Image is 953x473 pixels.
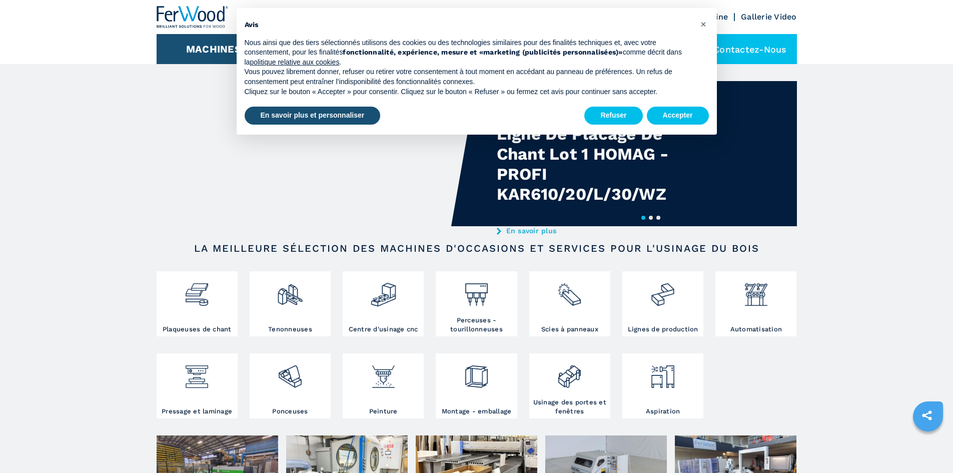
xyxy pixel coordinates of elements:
img: Ferwood [157,6,229,28]
a: Lignes de production [622,271,703,336]
img: centro_di_lavoro_cnc_2.png [370,274,397,308]
h3: Lignes de production [628,325,698,334]
a: Usinage des portes et fenêtres [529,353,610,418]
a: Pressage et laminage [157,353,238,418]
a: En savoir plus [497,227,693,235]
button: 1 [641,216,645,220]
a: Peinture [343,353,424,418]
img: squadratrici_2.png [277,274,303,308]
h3: Ponceuses [272,407,308,416]
h3: Peinture [369,407,398,416]
button: En savoir plus et personnaliser [245,107,381,125]
img: foratrici_inseritrici_2.png [463,274,490,308]
video: Your browser does not support the video tag. [157,81,477,226]
a: Scies à panneaux [529,271,610,336]
a: Automatisation [715,271,796,336]
p: Vous pouvez librement donner, refuser ou retirer votre consentement à tout moment en accédant au ... [245,67,693,87]
button: Accepter [647,107,709,125]
h2: Avis [245,20,693,30]
button: Fermer cet avis [696,16,712,32]
button: 2 [649,216,653,220]
a: Plaqueuses de chant [157,271,238,336]
h3: Montage - emballage [442,407,512,416]
a: Aspiration [622,353,703,418]
img: linee_di_produzione_2.png [649,274,676,308]
img: bordatrici_1.png [184,274,210,308]
button: 3 [656,216,660,220]
a: Tenonneuses [250,271,331,336]
a: Montage - emballage [436,353,517,418]
h3: Pressage et laminage [162,407,232,416]
img: verniciatura_1.png [370,356,397,390]
span: × [700,18,706,30]
p: Cliquez sur le bouton « Accepter » pour consentir. Cliquez sur le bouton « Refuser » ou fermez ce... [245,87,693,97]
img: automazione.png [743,274,769,308]
h3: Centre d'usinage cnc [349,325,418,334]
h3: Automatisation [730,325,782,334]
a: Centre d'usinage cnc [343,271,424,336]
button: Refuser [584,107,642,125]
h3: Tenonneuses [268,325,312,334]
img: sezionatrici_2.png [556,274,583,308]
div: Contactez-nous [688,34,797,64]
a: Ponceuses [250,353,331,418]
img: levigatrici_2.png [277,356,303,390]
h3: Usinage des portes et fenêtres [532,398,608,416]
strong: fonctionnalité, expérience, mesure et «marketing (publicités personnalisées)» [343,48,622,56]
h3: Scies à panneaux [541,325,598,334]
a: Perceuses - tourillonneuses [436,271,517,336]
a: politique relative aux cookies [250,58,339,66]
img: lavorazione_porte_finestre_2.png [556,356,583,390]
img: aspirazione_1.png [649,356,676,390]
h3: Aspiration [646,407,680,416]
p: Nous ainsi que des tiers sélectionnés utilisons des cookies ou des technologies similaires pour d... [245,38,693,68]
img: montaggio_imballaggio_2.png [463,356,490,390]
h3: Plaqueuses de chant [163,325,232,334]
h3: Perceuses - tourillonneuses [438,316,514,334]
iframe: Chat [910,428,945,465]
button: Machines [186,43,241,55]
a: Gallerie Video [741,12,797,22]
h2: LA MEILLEURE SÉLECTION DES MACHINES D'OCCASIONS ET SERVICES POUR L'USINAGE DU BOIS [189,242,765,254]
img: pressa-strettoia.png [184,356,210,390]
a: sharethis [914,403,939,428]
